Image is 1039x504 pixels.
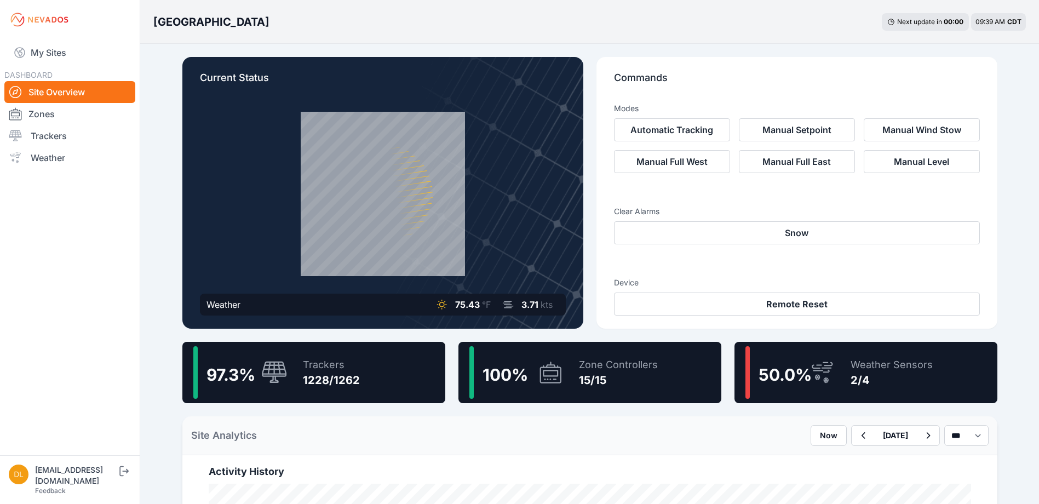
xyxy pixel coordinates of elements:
[851,373,933,388] div: 2/4
[9,465,28,484] img: dlay@prim.com
[944,18,963,26] div: 00 : 00
[455,299,480,310] span: 75.43
[1007,18,1021,26] span: CDT
[614,103,639,114] h3: Modes
[153,14,269,30] h3: [GEOGRAPHIC_DATA]
[458,342,721,403] a: 100%Zone Controllers15/15
[579,357,658,373] div: Zone Controllers
[9,11,70,28] img: Nevados
[182,342,445,403] a: 97.3%Trackers1228/1262
[200,70,566,94] p: Current Status
[209,464,971,479] h2: Activity History
[864,150,980,173] button: Manual Level
[206,365,255,385] span: 97.3 %
[734,342,997,403] a: 50.0%Weather Sensors2/4
[614,118,730,141] button: Automatic Tracking
[739,118,855,141] button: Manual Setpoint
[759,365,812,385] span: 50.0 %
[153,8,269,36] nav: Breadcrumb
[4,103,135,125] a: Zones
[975,18,1005,26] span: 09:39 AM
[206,298,240,311] div: Weather
[4,39,135,66] a: My Sites
[614,221,980,244] button: Snow
[614,277,980,288] h3: Device
[482,299,491,310] span: °F
[191,428,257,443] h2: Site Analytics
[897,18,942,26] span: Next update in
[614,293,980,316] button: Remote Reset
[874,426,917,445] button: [DATE]
[303,357,360,373] div: Trackers
[541,299,553,310] span: kts
[614,206,980,217] h3: Clear Alarms
[35,486,66,495] a: Feedback
[739,150,855,173] button: Manual Full East
[4,125,135,147] a: Trackers
[4,81,135,103] a: Site Overview
[4,70,53,79] span: DASHBOARD
[851,357,933,373] div: Weather Sensors
[35,465,117,486] div: [EMAIL_ADDRESS][DOMAIN_NAME]
[614,70,980,94] p: Commands
[864,118,980,141] button: Manual Wind Stow
[614,150,730,173] button: Manual Full West
[521,299,538,310] span: 3.71
[579,373,658,388] div: 15/15
[303,373,360,388] div: 1228/1262
[483,365,528,385] span: 100 %
[4,147,135,169] a: Weather
[811,425,847,446] button: Now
